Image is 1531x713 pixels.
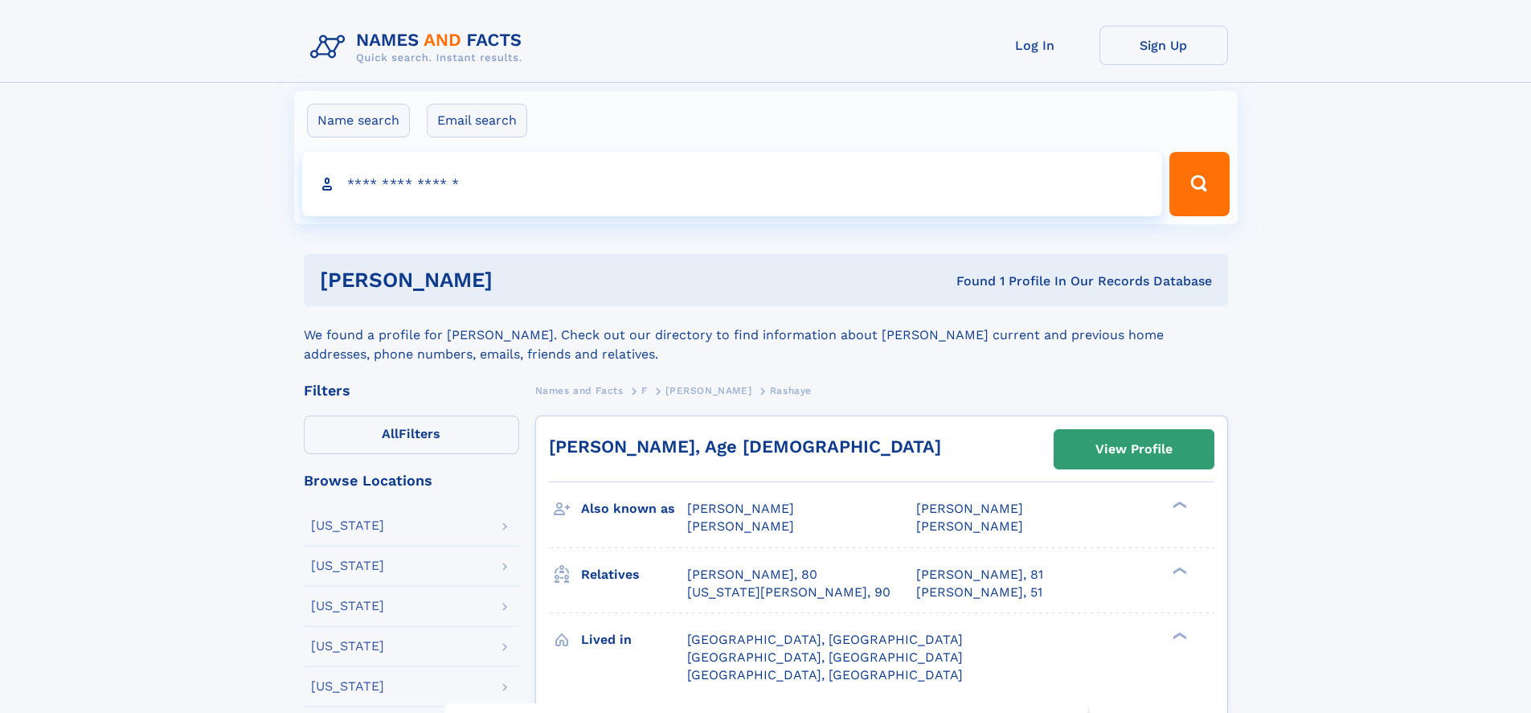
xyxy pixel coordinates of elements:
[304,416,519,454] label: Filters
[1169,565,1188,576] div: ❯
[641,385,648,396] span: F
[1095,431,1173,468] div: View Profile
[687,518,794,534] span: [PERSON_NAME]
[535,380,624,400] a: Names and Facts
[311,640,384,653] div: [US_STATE]
[302,152,1163,216] input: search input
[427,104,527,137] label: Email search
[665,380,751,400] a: [PERSON_NAME]
[304,306,1228,364] div: We found a profile for [PERSON_NAME]. Check out our directory to find information about [PERSON_N...
[687,632,963,647] span: [GEOGRAPHIC_DATA], [GEOGRAPHIC_DATA]
[311,680,384,693] div: [US_STATE]
[916,566,1043,584] a: [PERSON_NAME], 81
[916,518,1023,534] span: [PERSON_NAME]
[1099,26,1228,65] a: Sign Up
[311,600,384,613] div: [US_STATE]
[1169,630,1188,641] div: ❯
[320,270,725,290] h1: [PERSON_NAME]
[581,626,687,654] h3: Lived in
[770,385,812,396] span: Rashaye
[311,519,384,532] div: [US_STATE]
[641,380,648,400] a: F
[549,436,941,457] a: [PERSON_NAME], Age [DEMOGRAPHIC_DATA]
[916,501,1023,516] span: [PERSON_NAME]
[382,426,399,441] span: All
[1054,430,1214,469] a: View Profile
[687,584,890,601] a: [US_STATE][PERSON_NAME], 90
[311,559,384,572] div: [US_STATE]
[1169,500,1188,510] div: ❯
[304,383,519,398] div: Filters
[687,566,817,584] a: [PERSON_NAME], 80
[1169,152,1229,216] button: Search Button
[687,667,963,682] span: [GEOGRAPHIC_DATA], [GEOGRAPHIC_DATA]
[971,26,1099,65] a: Log In
[687,649,963,665] span: [GEOGRAPHIC_DATA], [GEOGRAPHIC_DATA]
[581,495,687,522] h3: Also known as
[665,385,751,396] span: [PERSON_NAME]
[581,561,687,588] h3: Relatives
[916,584,1042,601] a: [PERSON_NAME], 51
[304,473,519,488] div: Browse Locations
[307,104,410,137] label: Name search
[724,272,1212,290] div: Found 1 Profile In Our Records Database
[687,501,794,516] span: [PERSON_NAME]
[304,26,535,69] img: Logo Names and Facts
